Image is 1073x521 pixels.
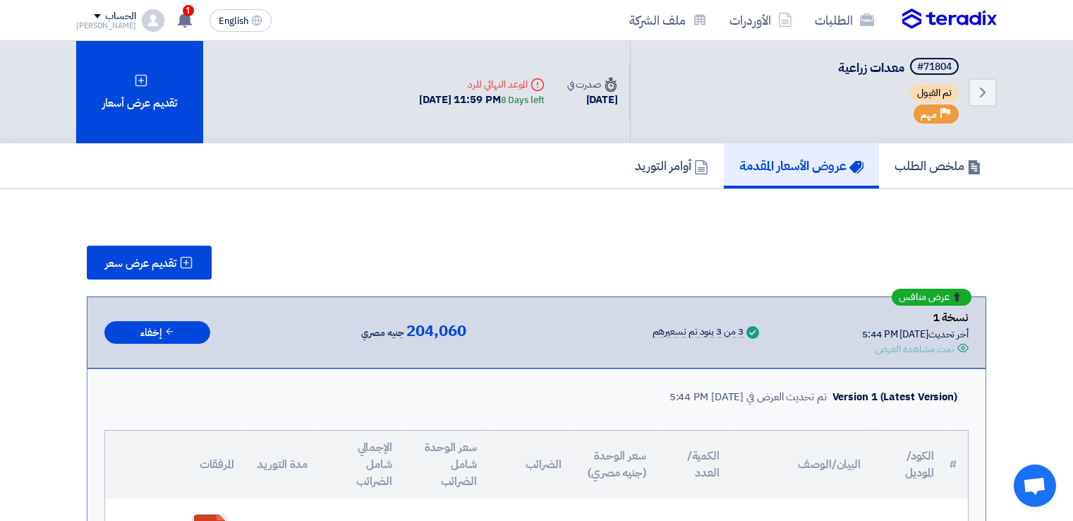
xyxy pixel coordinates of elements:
div: [DATE] [567,92,618,108]
th: البيان/الوصف [731,431,872,498]
a: ملخص الطلب [879,143,997,188]
img: Teradix logo [902,8,997,30]
div: [PERSON_NAME] [76,22,136,30]
a: أوامر التوريد [619,143,724,188]
a: عروض الأسعار المقدمة [724,143,879,188]
span: English [219,16,248,26]
button: تقديم عرض سعر [87,246,212,280]
span: تم القبول [910,85,959,102]
div: Open chat [1014,465,1056,507]
div: تقديم عرض أسعار [76,41,203,143]
a: الأوردرات [718,4,804,37]
h5: أوامر التوريد [635,157,708,174]
th: # [945,431,968,498]
img: profile_test.png [142,9,164,32]
div: تم تحديث العرض في [DATE] 5:44 PM [669,389,827,405]
h5: ملخص الطلب [895,157,981,174]
span: مهم [921,108,937,121]
div: الحساب [105,11,135,23]
div: 8 Days left [501,93,545,107]
a: الطلبات [804,4,885,37]
div: [DATE] 11:59 PM [419,92,544,108]
button: إخفاء [104,321,210,345]
div: أخر تحديث [DATE] 5:44 PM [862,327,969,342]
span: تقديم عرض سعر [105,258,176,269]
th: المرفقات [105,431,245,498]
th: الكمية/العدد [657,431,731,498]
div: صدرت في [567,77,618,92]
th: مدة التوريد [245,431,319,498]
div: الموعد النهائي للرد [419,77,544,92]
div: تمت مشاهدة العرض [875,342,954,357]
span: معدات زراعية [838,58,904,77]
span: عرض منافس [899,292,950,302]
th: سعر الوحدة شامل الضرائب [404,431,488,498]
th: الكود/الموديل [872,431,945,498]
div: نسخة 1 [862,309,969,327]
h5: عروض الأسعار المقدمة [739,157,863,174]
div: 3 من 3 بنود تم تسعيرهم [653,327,744,338]
span: 1 [183,5,194,16]
div: #71804 [917,62,952,72]
th: سعر الوحدة (جنيه مصري) [573,431,657,498]
span: 204,060 [406,323,466,340]
h5: معدات زراعية [838,58,962,78]
th: الضرائب [488,431,573,498]
th: الإجمالي شامل الضرائب [319,431,404,498]
div: Version 1 (Latest Version) [832,389,957,405]
button: English [210,9,272,32]
a: ملف الشركة [618,4,718,37]
span: جنيه مصري [361,325,404,342]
